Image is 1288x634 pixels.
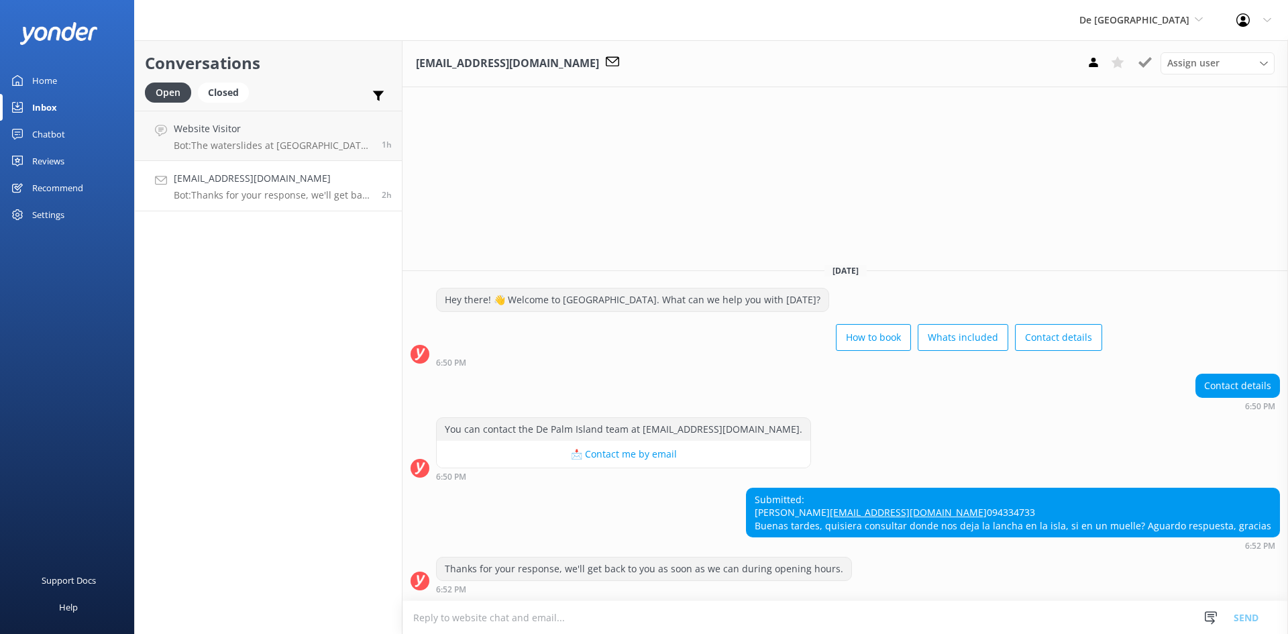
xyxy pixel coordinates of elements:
[1245,403,1275,411] strong: 6:50 PM
[382,139,392,150] span: 07:26pm 12-Aug-2025 (UTC -04:00) America/Caracas
[198,83,249,103] div: Closed
[436,472,811,481] div: 06:50pm 12-Aug-2025 (UTC -04:00) America/Caracas
[918,324,1008,351] button: Whats included
[59,594,78,621] div: Help
[1195,401,1280,411] div: 06:50pm 12-Aug-2025 (UTC -04:00) America/Caracas
[836,324,911,351] button: How to book
[436,584,852,594] div: 06:52pm 12-Aug-2025 (UTC -04:00) America/Caracas
[436,473,466,481] strong: 6:50 PM
[437,418,810,441] div: You can contact the De Palm Island team at [EMAIL_ADDRESS][DOMAIN_NAME].
[1196,374,1279,397] div: Contact details
[42,567,96,594] div: Support Docs
[830,506,987,519] a: [EMAIL_ADDRESS][DOMAIN_NAME]
[437,441,810,468] button: 📩 Contact me by email
[436,586,466,594] strong: 6:52 PM
[198,85,256,99] a: Closed
[746,541,1280,550] div: 06:52pm 12-Aug-2025 (UTC -04:00) America/Caracas
[1245,542,1275,550] strong: 6:52 PM
[437,558,851,580] div: Thanks for your response, we'll get back to you as soon as we can during opening hours.
[32,201,64,228] div: Settings
[145,85,198,99] a: Open
[174,171,372,186] h4: [EMAIL_ADDRESS][DOMAIN_NAME]
[20,22,97,44] img: yonder-white-logo.png
[32,174,83,201] div: Recommend
[145,83,191,103] div: Open
[32,148,64,174] div: Reviews
[824,265,867,276] span: [DATE]
[747,488,1279,537] div: Submitted: [PERSON_NAME] 094334733 Buenas tardes, quisiera consultar donde nos deja la lancha en ...
[1161,52,1275,74] div: Assign User
[416,55,599,72] h3: [EMAIL_ADDRESS][DOMAIN_NAME]
[437,288,828,311] div: Hey there! 👋 Welcome to [GEOGRAPHIC_DATA]. What can we help you with [DATE]?
[32,94,57,121] div: Inbox
[436,358,1102,367] div: 06:50pm 12-Aug-2025 (UTC -04:00) America/Caracas
[32,121,65,148] div: Chatbot
[174,189,372,201] p: Bot: Thanks for your response, we'll get back to you as soon as we can during opening hours.
[135,111,402,161] a: Website VisitorBot:The waterslides at [GEOGRAPHIC_DATA] are closed for maintenance during August ...
[174,140,372,152] p: Bot: The waterslides at [GEOGRAPHIC_DATA] are closed for maintenance during August and September....
[174,121,372,136] h4: Website Visitor
[145,50,392,76] h2: Conversations
[382,189,392,201] span: 06:52pm 12-Aug-2025 (UTC -04:00) America/Caracas
[1167,56,1220,70] span: Assign user
[135,161,402,211] a: [EMAIL_ADDRESS][DOMAIN_NAME]Bot:Thanks for your response, we'll get back to you as soon as we can...
[32,67,57,94] div: Home
[436,359,466,367] strong: 6:50 PM
[1079,13,1189,26] span: De [GEOGRAPHIC_DATA]
[1015,324,1102,351] button: Contact details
